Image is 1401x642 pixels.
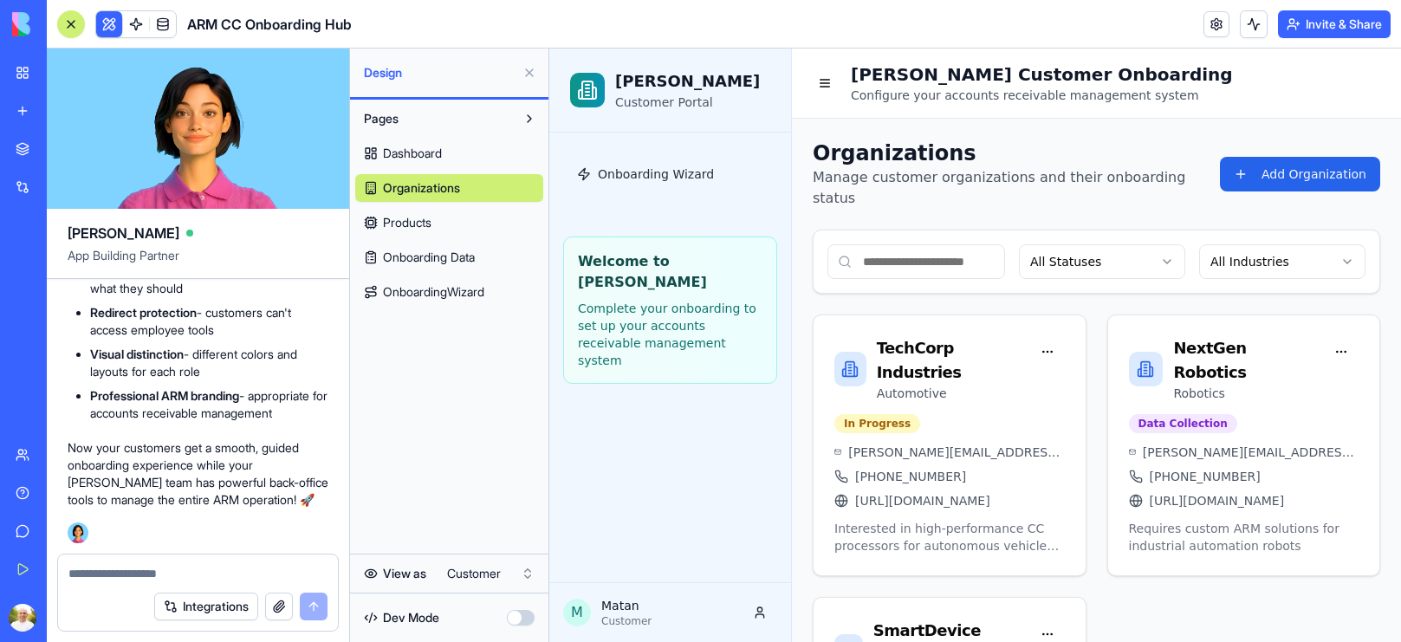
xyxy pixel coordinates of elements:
span: [PERSON_NAME][EMAIL_ADDRESS][PERSON_NAME][DOMAIN_NAME] [593,395,809,412]
span: Products [383,214,431,231]
button: Add Organization [671,108,831,143]
span: Onboarding Wizard [49,117,165,134]
span: Onboarding Data [383,249,475,266]
div: Data Collection [580,366,688,385]
span: ARM CC Onboarding Hub [187,14,352,35]
span: [PHONE_NUMBER] [600,419,711,437]
span: App Building Partner [68,247,328,278]
span: Dev Mode [383,609,439,626]
span: M [14,550,42,578]
span: [PHONE_NUMBER] [306,419,417,437]
div: SmartDevice Solutions [324,570,481,619]
button: Invite & Share [1278,10,1391,38]
strong: Visual distinction [90,347,184,361]
li: - customers can't access employee tools [90,304,328,339]
button: Pages [355,105,516,133]
span: View as [383,565,426,582]
h1: Organizations [263,91,657,119]
p: Configure your accounts receivable management system [302,38,684,55]
a: Dashboard [355,139,543,167]
span: OnboardingWizard [383,283,484,301]
span: [URL][DOMAIN_NAME] [600,444,736,461]
a: Organizations [355,174,543,202]
h1: [PERSON_NAME] Customer Onboarding [302,14,684,38]
span: [URL][DOMAIN_NAME] [306,444,441,461]
li: - different colors and layouts for each role [90,346,328,380]
img: logo [12,12,120,36]
li: - appropriate for accounts receivable management [90,387,328,422]
div: In Progress [285,366,371,385]
p: Automotive [328,336,481,353]
p: Customer Portal [66,45,211,62]
p: Manage customer organizations and their onboarding status [263,119,657,160]
strong: Redirect protection [90,305,197,320]
p: Robotics [624,336,775,353]
span: [PERSON_NAME][EMAIL_ADDRESS][PERSON_NAME][DOMAIN_NAME] [299,395,515,412]
a: Onboarding Wizard [21,105,221,146]
p: Requires custom ARM solutions for industrial automation robots [580,471,810,506]
span: Pages [364,110,399,127]
h2: [PERSON_NAME] [66,21,211,45]
a: Onboarding Data [355,243,543,271]
a: OnboardingWizard [355,278,543,306]
span: Design [364,64,516,81]
p: Complete your onboarding to set up your accounts receivable management system [29,251,213,321]
img: ACg8ocLOIEoAmjm4heWCeE7lsfoDcp5jJihZlmFmn9yyd1nm-K_6I6A=s96-c [9,604,36,632]
div: TechCorp Industries [328,288,481,336]
h3: Welcome to [PERSON_NAME] [29,203,213,244]
button: Integrations [154,593,258,620]
p: Interested in high-performance CC processors for autonomous vehicle systems [285,471,516,506]
div: NextGen Robotics [624,288,775,336]
p: Customer [52,566,102,580]
span: [PERSON_NAME] [68,223,179,243]
span: Dashboard [383,145,442,162]
p: Now your customers get a smooth, guided onboarding experience while your [PERSON_NAME] team has p... [68,439,328,509]
p: Matan [52,548,102,566]
a: Products [355,209,543,237]
li: - users see only what they should [90,263,328,297]
img: Ella_00000_wcx2te.png [68,522,88,543]
strong: Professional ARM branding [90,388,239,403]
span: Organizations [383,179,460,197]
